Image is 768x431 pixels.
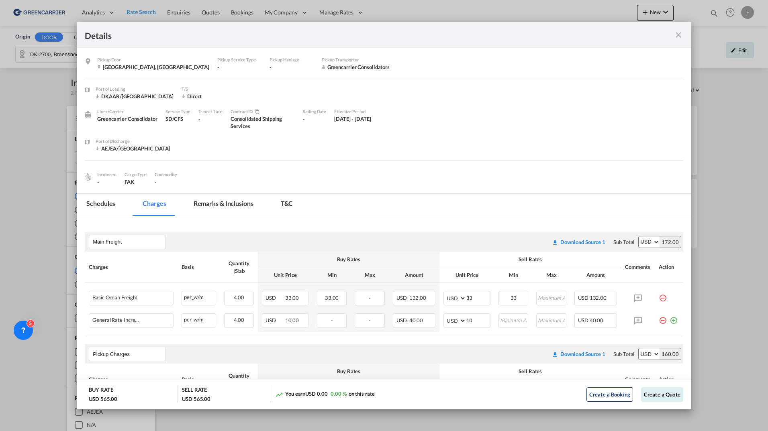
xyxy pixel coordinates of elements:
div: AEJEA/Jebel Ali [96,145,170,152]
th: Amount [389,267,439,283]
div: Basic Ocean Freight [92,295,137,301]
span: 132.00 [590,295,607,301]
input: 33 [466,291,490,303]
div: Liner/Carrier [97,108,157,115]
span: USD [266,317,284,323]
div: Transit Time [198,108,223,115]
div: Commodity [155,171,177,178]
div: Pickup Service Type [217,56,261,63]
div: USD 565.00 [89,395,117,403]
div: Sailing Date [303,108,326,115]
div: Greencarrier Consolidator [97,115,157,122]
span: - [369,295,371,301]
div: - [270,63,314,71]
div: Charges [89,263,174,270]
div: Port of Discharge [96,138,170,145]
span: 10.00 [285,317,299,323]
div: 1 Sep 2025 - 31 Oct 2025 [334,115,371,122]
div: Pickup Transporter [322,56,390,63]
div: General Rate Increase [92,317,141,323]
button: Create a Booking [586,387,633,402]
div: Sell Rates [443,256,617,263]
div: Download original source rate sheet [548,239,609,245]
div: Download original source rate sheet [548,351,609,357]
div: You earn on this rate [275,390,375,398]
div: Sell Rates [443,368,617,375]
div: Basis [182,263,216,270]
div: Contract / Rate Agreement / Tariff / Spot Pricing Reference Number [231,108,295,115]
div: Basis [182,376,216,383]
span: - [331,317,333,323]
input: Maximum Amount [537,291,566,303]
div: Greencarrier Consolidators [322,63,390,71]
div: Pickup Haulage [270,56,314,63]
div: Sub Total [613,238,634,246]
div: Effective Period [334,108,371,115]
span: USD [266,295,284,301]
md-icon: icon-content-copy [253,110,259,114]
div: - [198,115,223,122]
span: 33.00 [325,295,339,301]
div: Quantity | Slab [224,372,254,386]
button: Create a Quote [641,387,683,402]
div: T/S [182,85,246,93]
div: 160.00 [660,348,680,360]
md-icon: icon-minus-circle-outline red-400-fg pt-7 [659,313,667,321]
span: - [155,179,157,185]
md-icon: icon-trending-up [275,390,283,398]
span: USD [396,295,408,301]
md-icon: icon-close fg-AAA8AD m-0 cursor [674,30,683,40]
md-tab-item: Charges [133,194,176,216]
div: 172.00 [660,236,680,248]
div: Port of Loading [96,85,174,93]
input: Leg Name [93,236,165,248]
span: 4.00 [234,317,245,323]
th: Min [313,267,351,283]
div: Incoterms [97,171,116,178]
div: Pickup Door [97,56,209,63]
div: Service Type [165,108,190,115]
div: USD 565.00 [182,395,210,403]
div: Download Source 1 [560,239,605,245]
div: BUY RATE [89,386,113,395]
span: USD [396,317,408,323]
div: Direct [182,93,246,100]
div: per_w/m [182,314,215,324]
md-icon: icon-minus-circle-outline red-400-fg pt-7 [659,291,667,299]
div: SELL RATE [182,386,207,395]
div: Download original source rate sheet [552,239,605,245]
span: USD [578,317,588,323]
th: Max [532,267,570,283]
div: per_w/m [182,291,215,301]
input: Maximum Amount [537,314,566,326]
md-pagination-wrapper: Use the left and right arrow keys to navigate between tabs [77,194,310,216]
div: Buy Rates [262,256,435,263]
th: Unit Price [439,267,494,283]
img: cargo.png [84,173,92,181]
div: Sub Total [613,350,634,358]
div: Download Source 1 [560,351,605,357]
md-dialog: Pickup Door ... [77,22,691,410]
span: - [369,317,371,323]
div: Download original source rate sheet [552,351,605,357]
div: DKAAR/Aarhus [96,93,174,100]
md-icon: icon-download [552,351,558,358]
span: 33.00 [285,295,299,301]
th: Action [655,252,683,283]
span: 40.00 [409,317,423,323]
span: 4.00 [234,294,245,301]
div: Buy Rates [262,368,435,375]
button: Download original source rate sheet [548,235,609,249]
span: 40.00 [590,317,604,323]
md-icon: icon-plus-circle-outline green-400-fg [670,313,678,321]
th: Unit Price [258,267,313,283]
th: Max [351,267,389,283]
div: Quantity | Slab [224,260,254,274]
div: - [217,63,261,71]
md-tab-item: Remarks & Inclusions [184,194,263,216]
input: Minimum Amount [499,314,528,326]
th: Comments [621,364,655,395]
div: Consolidated Shipping Services [231,115,295,130]
div: FAK [125,178,147,185]
div: Charges [89,376,174,383]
